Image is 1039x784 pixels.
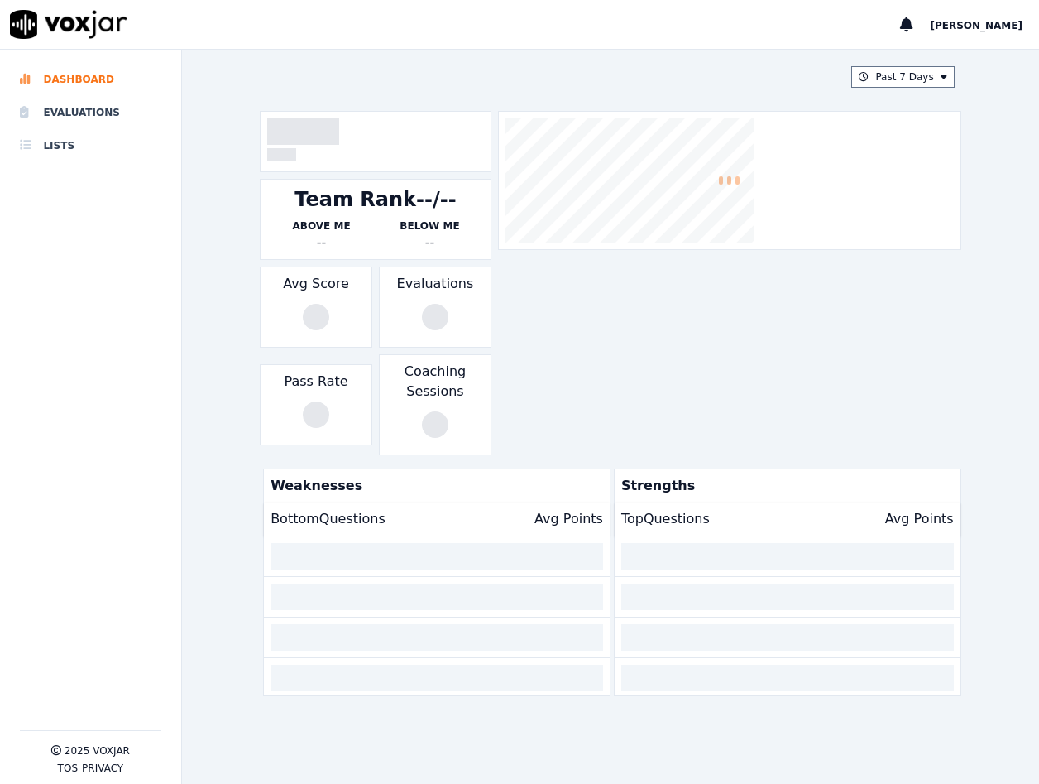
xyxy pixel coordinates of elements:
[379,354,491,455] div: Coaching Sessions
[615,469,954,503] p: Strengths
[20,96,161,129] a: Evaluations
[65,744,130,758] p: 2025 Voxjar
[379,267,491,348] div: Evaluations
[930,20,1022,31] span: [PERSON_NAME]
[260,267,372,348] div: Avg Score
[621,509,710,529] p: Top Questions
[58,762,78,775] button: TOS
[10,10,127,39] img: voxjar logo
[82,762,123,775] button: Privacy
[271,509,385,529] p: Bottom Questions
[267,233,376,253] div: --
[376,219,484,233] p: Below Me
[534,509,603,529] p: Avg Points
[267,219,376,233] p: Above Me
[930,15,1039,35] button: [PERSON_NAME]
[20,63,161,96] a: Dashboard
[851,66,954,88] button: Past 7 Days
[260,364,372,445] div: Pass Rate
[20,129,161,162] a: Lists
[885,509,954,529] p: Avg Points
[376,233,484,253] div: --
[294,186,456,213] div: Team Rank --/--
[264,469,603,503] p: Weaknesses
